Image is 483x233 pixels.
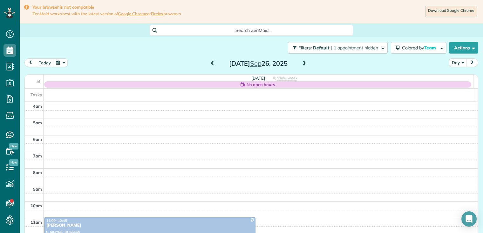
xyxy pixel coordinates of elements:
[466,58,478,67] button: next
[33,104,42,109] span: 4am
[33,153,42,158] span: 7am
[32,11,181,17] span: ZenMaid works best with the latest version of or browsers
[24,58,37,67] button: prev
[118,11,147,16] a: Google Chrome
[33,186,42,192] span: 9am
[247,81,275,88] span: No open hours
[9,159,18,166] span: New
[331,45,378,51] span: | 1 appointment hidden
[313,45,330,51] span: Default
[31,220,42,225] span: 11am
[424,45,437,51] span: Team
[277,76,297,81] span: View week
[285,42,388,54] a: Filters: Default | 1 appointment hidden
[36,58,54,67] button: today
[31,203,42,208] span: 10am
[33,120,42,125] span: 5am
[449,58,467,67] button: Day
[251,76,265,81] span: [DATE]
[461,211,477,227] div: Open Intercom Messenger
[391,42,446,54] button: Colored byTeam
[288,42,388,54] button: Filters: Default | 1 appointment hidden
[250,59,262,67] span: Sep
[425,6,477,17] a: Download Google Chrome
[9,143,18,149] span: New
[219,60,298,67] h2: [DATE] 26, 2025
[33,137,42,142] span: 6am
[298,45,312,51] span: Filters:
[31,92,42,97] span: Tasks
[151,11,164,16] a: Firefox
[449,42,478,54] button: Actions
[46,223,254,228] div: [PERSON_NAME]
[32,4,181,10] strong: Your browser is not compatible
[46,218,67,223] span: 11:00 - 12:45
[402,45,438,51] span: Colored by
[33,170,42,175] span: 8am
